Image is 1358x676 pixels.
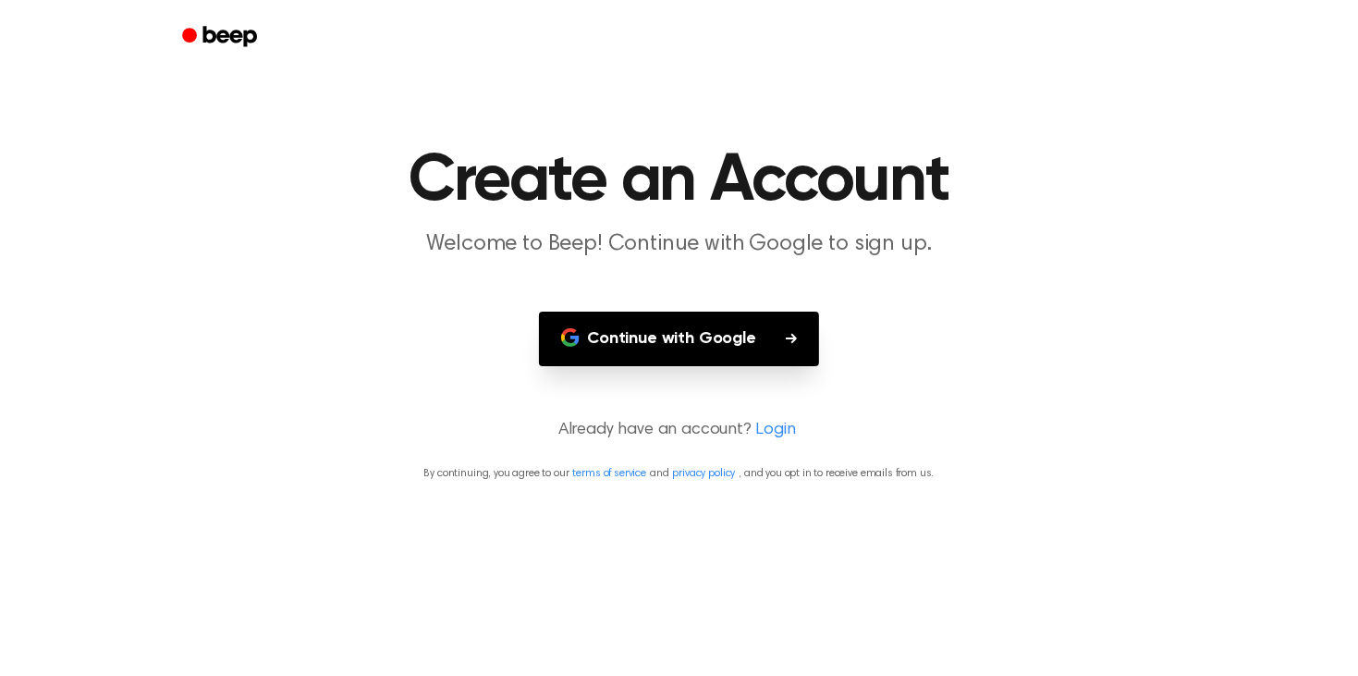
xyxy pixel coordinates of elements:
[169,19,274,55] a: Beep
[324,229,1034,260] p: Welcome to Beep! Continue with Google to sign up.
[22,418,1336,443] p: Already have an account?
[539,312,819,366] button: Continue with Google
[755,418,796,443] a: Login
[206,148,1153,215] h1: Create an Account
[673,468,736,479] a: privacy policy
[573,468,646,479] a: terms of service
[22,465,1336,482] p: By continuing, you agree to our and , and you opt in to receive emails from us.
